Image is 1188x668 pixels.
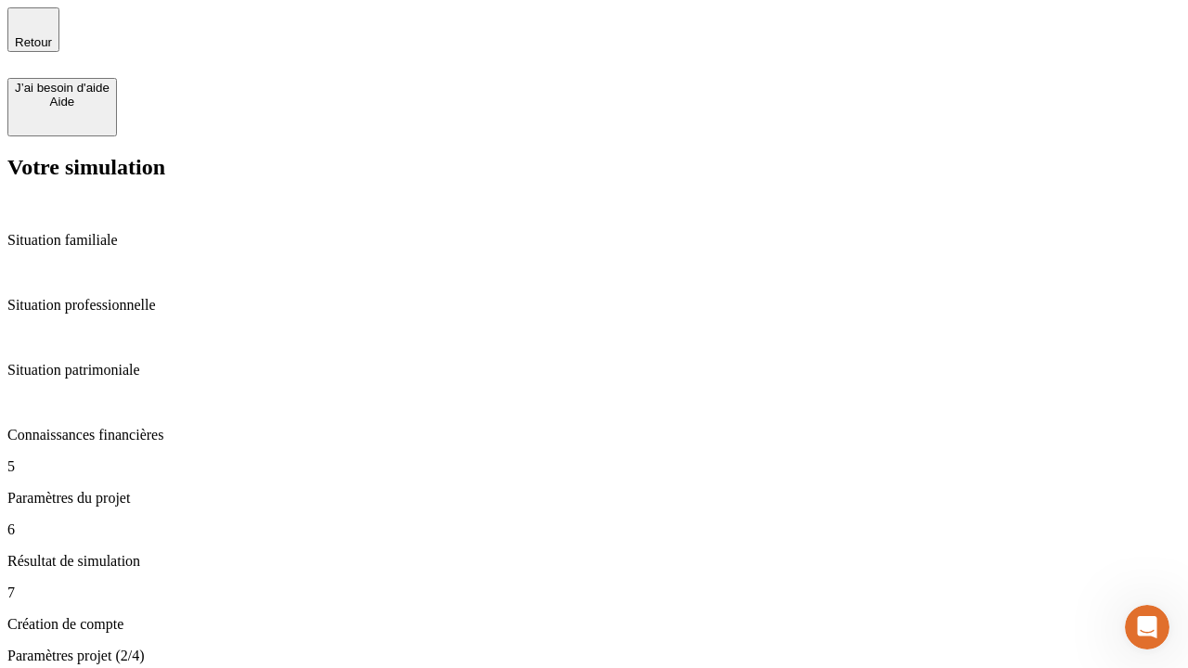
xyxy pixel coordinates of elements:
div: Aide [15,95,110,109]
p: 6 [7,521,1181,538]
p: Situation professionnelle [7,297,1181,314]
button: J’ai besoin d'aideAide [7,78,117,136]
p: 7 [7,584,1181,601]
p: Connaissances financières [7,427,1181,443]
p: Paramètres projet (2/4) [7,648,1181,664]
p: Situation familiale [7,232,1181,249]
span: Retour [15,35,52,49]
p: Résultat de simulation [7,553,1181,570]
iframe: Intercom live chat [1125,605,1169,649]
p: Paramètres du projet [7,490,1181,507]
p: Création de compte [7,616,1181,633]
button: Retour [7,7,59,52]
p: 5 [7,458,1181,475]
div: J’ai besoin d'aide [15,81,110,95]
p: Situation patrimoniale [7,362,1181,379]
h2: Votre simulation [7,155,1181,180]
